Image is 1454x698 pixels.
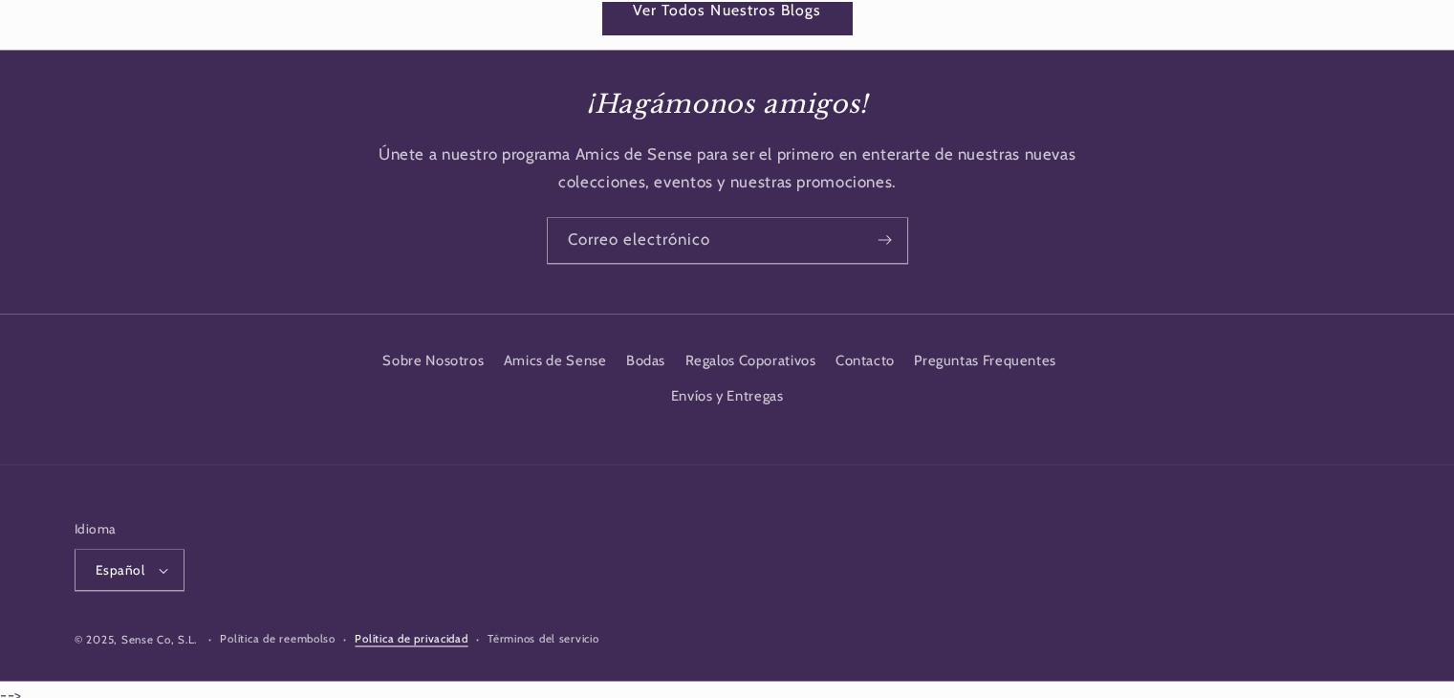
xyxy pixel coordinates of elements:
a: Política de reembolso [220,630,335,648]
a: Regalos Coporativos [684,344,815,379]
a: Términos del servicio [488,630,598,648]
a: Política de privacidad [355,630,467,648]
a: Amics de Sense [504,344,607,379]
a: Contacto [836,344,895,379]
p: Únete a nuestro programa Amics de Sense para ser el primero en enterarte de nuestras nuevas colec... [376,141,1078,197]
a: Sobre Nosotros [382,349,484,379]
a: Envíos y Entregas [671,379,784,413]
small: © 2025, Sense Co, S.L. [75,633,197,646]
button: Español [75,549,184,591]
a: Bodas [626,344,665,379]
button: Suscribirse [862,217,906,264]
em: ¡Hagámonos amigos! [586,88,868,120]
h2: Idioma [75,519,184,538]
a: Preguntas Frequentes [914,344,1056,379]
span: Español [96,560,144,579]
